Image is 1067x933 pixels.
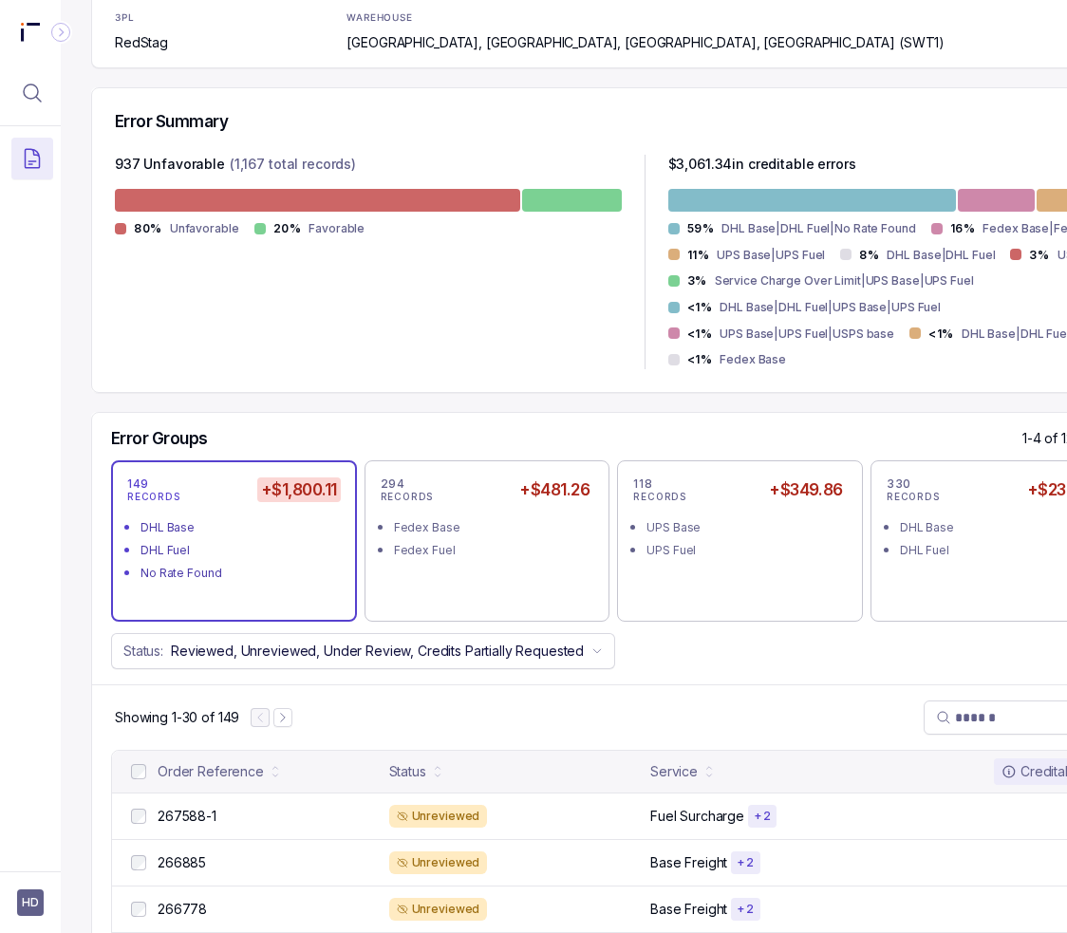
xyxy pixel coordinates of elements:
p: UPS Base|UPS Fuel|USPS base [720,325,894,344]
p: 330 [887,476,911,492]
p: + 2 [737,902,754,917]
p: RedStag [115,33,168,52]
p: (1,167 total records) [230,155,356,177]
div: UPS Fuel [646,541,845,560]
input: checkbox-checkbox [131,809,146,824]
p: Base Freight [650,853,727,872]
p: 3% [687,273,707,289]
p: DHL Base|DHL Fuel|No Rate Found [721,219,915,238]
h5: Error Summary [115,111,228,132]
p: Showing 1-30 of 149 [115,708,239,727]
input: checkbox-checkbox [131,855,146,870]
div: Remaining page entries [115,708,239,727]
p: 118 [633,476,652,492]
p: Reviewed, Unreviewed, Under Review, Credits Partially Requested [171,642,584,661]
h5: +$481.26 [515,477,593,502]
p: 59% [687,221,715,236]
p: <1% [687,300,713,315]
input: checkbox-checkbox [131,764,146,779]
div: Unreviewed [389,851,488,874]
div: UPS Base [646,518,845,537]
input: checkbox-checkbox [131,902,146,917]
div: DHL Base [140,518,339,537]
p: 11% [687,248,710,263]
p: 3% [1029,248,1049,263]
p: DHL Base|DHL Fuel|UPS Base|UPS Fuel [720,298,941,317]
p: 16% [950,221,976,236]
p: WAREHOUSE [346,12,412,24]
div: Status [389,762,426,781]
button: Status:Reviewed, Unreviewed, Under Review, Credits Partially Requested [111,633,615,669]
p: 80% [134,221,162,236]
div: Service [650,762,698,781]
p: 8% [859,248,879,263]
button: Menu Icon Button DocumentTextIcon [11,138,53,179]
div: Unreviewed [389,898,488,921]
button: User initials [17,889,44,916]
p: [GEOGRAPHIC_DATA], [GEOGRAPHIC_DATA], [GEOGRAPHIC_DATA], [GEOGRAPHIC_DATA] (SWT1) [346,33,945,52]
p: 266885 [158,853,206,872]
p: $ 3,061.34 in creditable errors [668,155,856,177]
p: 267588-1 [158,807,216,826]
p: Favorable [309,219,365,238]
p: Status: [123,642,163,661]
h5: +$1,800.11 [257,477,341,502]
p: Base Freight [650,900,727,919]
div: Collapse Icon [49,21,72,44]
p: RECORDS [381,492,434,503]
p: Fuel Surcharge [650,807,744,826]
p: RECORDS [633,492,686,503]
p: 266778 [158,900,207,919]
p: RECORDS [887,492,940,503]
button: Menu Icon Button MagnifyingGlassIcon [11,72,53,114]
div: Fedex Base [394,518,592,537]
p: 937 Unfavorable [115,155,225,177]
button: Next Page [273,708,292,727]
div: Unreviewed [389,805,488,828]
h5: +$349.86 [765,477,847,502]
div: No Rate Found [140,564,339,583]
p: + 2 [754,809,771,824]
p: Fedex Base [720,350,786,369]
p: <1% [687,327,713,342]
p: 149 [127,476,149,492]
p: Service Charge Over Limit|UPS Base|UPS Fuel [715,271,974,290]
p: 294 [381,476,405,492]
p: UPS Base|UPS Fuel [717,246,825,265]
p: + 2 [737,855,754,870]
h5: Error Groups [111,428,208,449]
p: <1% [928,327,954,342]
p: 3PL [115,12,164,24]
p: Unfavorable [170,219,239,238]
div: Order Reference [158,762,264,781]
div: Fedex Fuel [394,541,592,560]
p: DHL Base|DHL Fuel [887,246,995,265]
div: DHL Fuel [140,541,339,560]
p: <1% [687,352,713,367]
p: 20% [273,221,302,236]
p: RECORDS [127,492,180,503]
